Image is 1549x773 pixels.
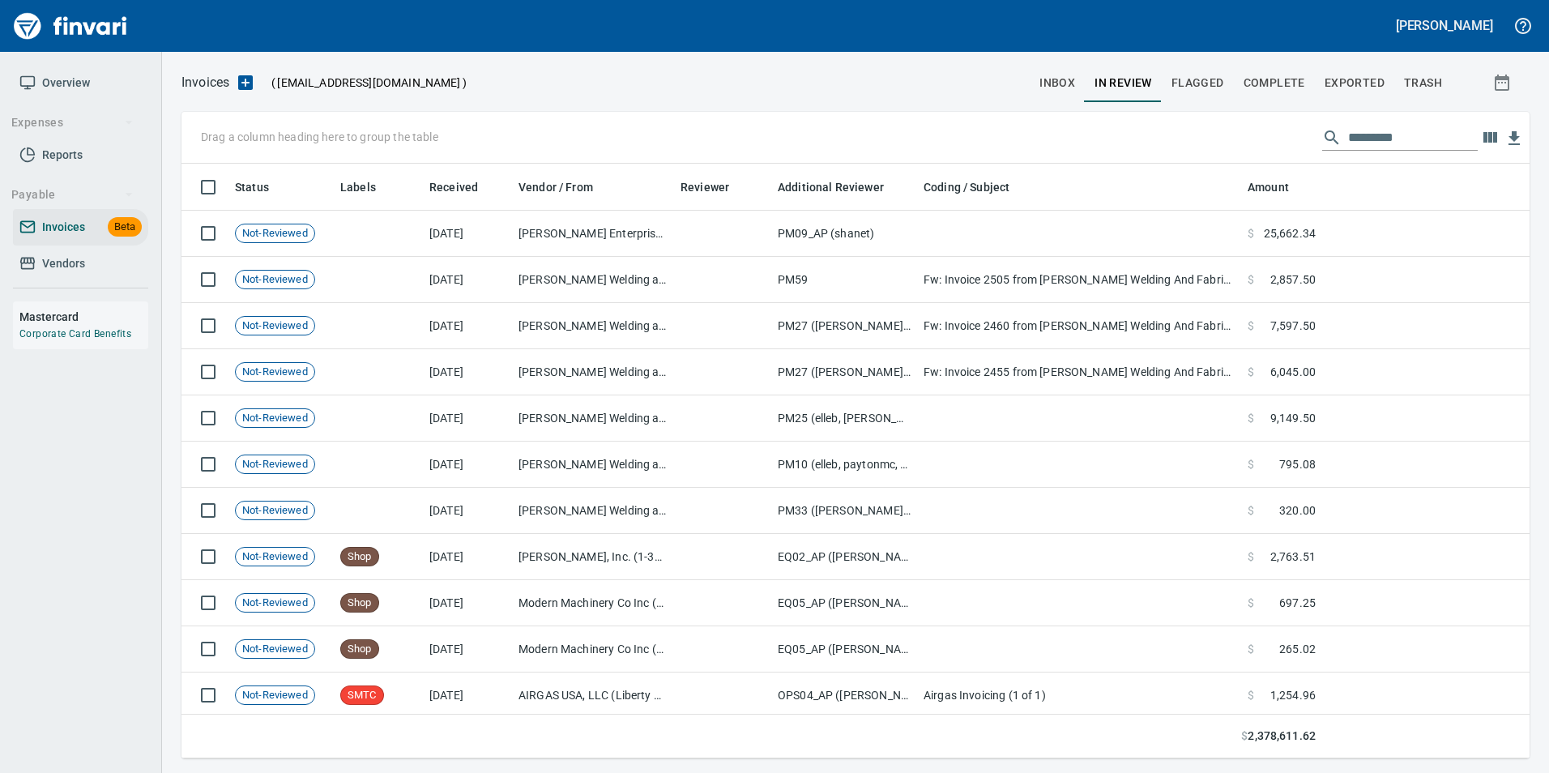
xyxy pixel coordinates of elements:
td: Fw: Invoice 2460 from [PERSON_NAME] Welding And Fabrication [917,303,1241,349]
span: Shop [341,642,378,657]
span: Shop [341,549,378,565]
span: Amount [1248,177,1310,197]
td: Modern Machinery Co Inc (1-10672) [512,626,674,673]
span: Not-Reviewed [236,457,314,472]
span: inbox [1039,73,1075,93]
td: [DATE] [423,211,512,257]
span: $ [1248,502,1254,519]
span: $ [1248,687,1254,703]
span: Beta [108,218,142,237]
td: Fw: Invoice 2505 from [PERSON_NAME] Welding And Fabrication [917,257,1241,303]
span: 9,149.50 [1270,410,1316,426]
span: [EMAIL_ADDRESS][DOMAIN_NAME] [275,75,462,91]
span: Coding / Subject [924,177,1009,197]
span: Payable [11,185,134,205]
button: Choose columns to display [1478,126,1502,150]
p: Drag a column heading here to group the table [201,129,438,145]
span: Not-Reviewed [236,365,314,380]
span: Status [235,177,290,197]
td: PM09_AP (shanet) [771,211,917,257]
td: [DATE] [423,257,512,303]
span: Flagged [1171,73,1224,93]
a: InvoicesBeta [13,209,148,246]
span: $ [1248,641,1254,657]
span: 795.08 [1279,456,1316,472]
span: Expenses [11,113,134,133]
td: Modern Machinery Co Inc (1-10672) [512,580,674,626]
td: [PERSON_NAME] Welding and Fabrication LLC (1-29609) [512,442,674,488]
button: Show invoices within a particular date range [1478,68,1530,97]
span: Vendor / From [518,177,593,197]
span: Labels [340,177,397,197]
span: Received [429,177,499,197]
span: 2,763.51 [1270,549,1316,565]
span: $ [1248,225,1254,241]
td: [DATE] [423,626,512,673]
span: Vendor / From [518,177,614,197]
p: Invoices [181,73,229,92]
p: ( ) [262,75,467,91]
span: trash [1404,73,1442,93]
h6: Mastercard [19,308,148,326]
td: [DATE] [423,442,512,488]
span: 25,662.34 [1264,225,1316,241]
span: Not-Reviewed [236,272,314,288]
a: Vendors [13,246,148,282]
td: [PERSON_NAME] Welding and Fabrication LLC (1-29609) [512,349,674,395]
span: Reviewer [681,177,750,197]
td: [PERSON_NAME] Welding and Fabrication LLC (1-29609) [512,395,674,442]
td: EQ05_AP ([PERSON_NAME], [PERSON_NAME], [PERSON_NAME]) [771,626,917,673]
span: 320.00 [1279,502,1316,519]
span: Not-Reviewed [236,503,314,519]
span: Not-Reviewed [236,411,314,426]
span: $ [1248,549,1254,565]
span: $ [1241,728,1248,745]
span: $ [1248,318,1254,334]
span: 2,857.50 [1270,271,1316,288]
button: Download Table [1502,126,1526,151]
a: Reports [13,137,148,173]
td: PM10 (elleb, paytonmc, [PERSON_NAME]) [771,442,917,488]
span: Not-Reviewed [236,226,314,241]
span: Reports [42,145,83,165]
span: Coding / Subject [924,177,1031,197]
span: Shop [341,596,378,611]
nav: breadcrumb [181,73,229,92]
td: AIRGAS USA, LLC (Liberty Welding) (1-21428) [512,673,674,719]
span: $ [1248,456,1254,472]
span: SMTC [341,688,383,703]
span: 6,045.00 [1270,364,1316,380]
td: PM25 (elleb, [PERSON_NAME], [PERSON_NAME]) [771,395,917,442]
span: Not-Reviewed [236,596,314,611]
a: Overview [13,65,148,101]
td: [PERSON_NAME] Welding and Fabrication LLC (1-29609) [512,303,674,349]
td: PM33 ([PERSON_NAME], elleb, [PERSON_NAME], [PERSON_NAME]) [771,488,917,534]
span: Overview [42,73,90,93]
span: 697.25 [1279,595,1316,611]
span: $ [1248,595,1254,611]
span: Additional Reviewer [778,177,884,197]
span: Not-Reviewed [236,688,314,703]
span: Not-Reviewed [236,642,314,657]
span: 1,254.96 [1270,687,1316,703]
span: $ [1248,364,1254,380]
td: [PERSON_NAME] Enterprises Inc (1-10368) [512,211,674,257]
button: Payable [5,180,140,210]
td: PM27 ([PERSON_NAME], [PERSON_NAME]) [771,303,917,349]
td: [DATE] [423,534,512,580]
h5: [PERSON_NAME] [1396,17,1493,34]
span: In Review [1095,73,1152,93]
td: [PERSON_NAME], Inc. (1-39587) [512,534,674,580]
td: EQ02_AP ([PERSON_NAME], [PERSON_NAME], [PERSON_NAME], [PERSON_NAME]) [771,534,917,580]
td: [DATE] [423,488,512,534]
button: Upload an Invoice [229,73,262,92]
button: [PERSON_NAME] [1392,13,1497,38]
td: OPS04_AP ([PERSON_NAME], [PERSON_NAME], [PERSON_NAME], [PERSON_NAME], [PERSON_NAME]) [771,673,917,719]
span: Labels [340,177,376,197]
td: PM27 ([PERSON_NAME], [PERSON_NAME]) [771,349,917,395]
img: Finvari [10,6,131,45]
td: PM59 [771,257,917,303]
span: Complete [1244,73,1305,93]
td: [PERSON_NAME] Welding and Fabrication LLC (1-29609) [512,488,674,534]
span: $ [1248,410,1254,426]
